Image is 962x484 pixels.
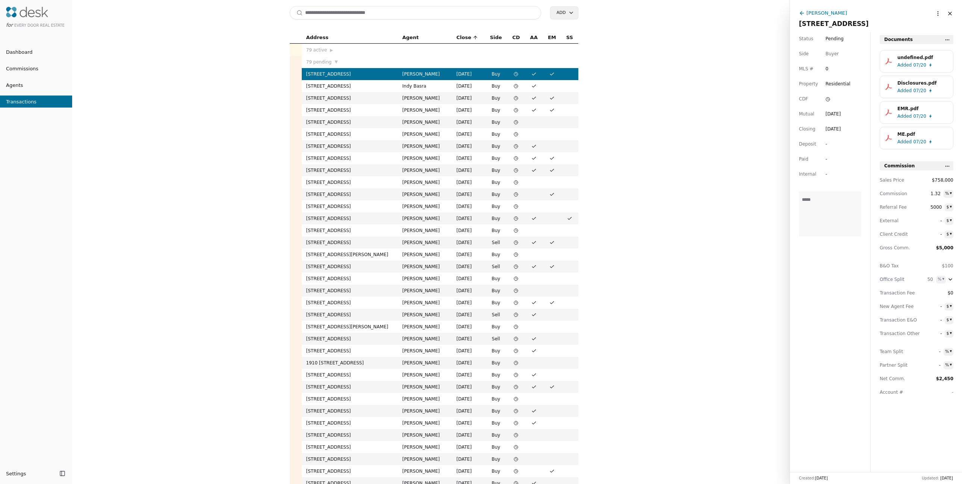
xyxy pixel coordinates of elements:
[302,237,398,249] td: [STREET_ADDRESS]
[950,203,952,210] div: ▾
[880,276,914,283] div: Office Split
[302,140,398,152] td: [STREET_ADDRESS]
[398,321,452,333] td: [PERSON_NAME]
[398,225,452,237] td: [PERSON_NAME]
[952,390,953,395] span: -
[930,190,941,197] span: 1.32
[897,112,912,120] span: Added
[485,249,507,261] td: Buy
[334,59,337,65] span: ▼
[815,476,828,480] span: [DATE]
[880,190,914,197] span: Commission
[330,47,333,54] span: ▶
[880,50,953,73] button: undefined.pdfAdded07/20
[485,357,507,369] td: Buy
[452,417,485,429] td: [DATE]
[452,357,485,369] td: [DATE]
[452,237,485,249] td: [DATE]
[485,176,507,188] td: Buy
[302,441,398,453] td: [STREET_ADDRESS]
[398,128,452,140] td: [PERSON_NAME]
[485,140,507,152] td: Buy
[398,188,452,200] td: [PERSON_NAME]
[302,225,398,237] td: [STREET_ADDRESS]
[799,35,813,42] span: Status
[398,164,452,176] td: [PERSON_NAME]
[928,316,942,324] span: -
[913,87,926,94] span: 07/20
[880,316,914,324] span: Transaction E&O
[452,273,485,285] td: [DATE]
[880,262,914,270] span: B&O Tax
[398,249,452,261] td: [PERSON_NAME]
[452,309,485,321] td: [DATE]
[880,303,914,310] span: New Agent Fee
[799,125,815,133] span: Closing
[485,393,507,405] td: Buy
[398,441,452,453] td: [PERSON_NAME]
[398,357,452,369] td: [PERSON_NAME]
[485,369,507,381] td: Buy
[485,333,507,345] td: Sell
[880,76,953,98] button: Disclosures.pdfAdded07/20
[452,128,485,140] td: [DATE]
[452,453,485,465] td: [DATE]
[485,104,507,116] td: Buy
[950,316,952,323] div: ▾
[485,345,507,357] td: Buy
[398,465,452,477] td: [PERSON_NAME]
[452,465,485,477] td: [DATE]
[398,453,452,465] td: [PERSON_NAME]
[302,369,398,381] td: [STREET_ADDRESS]
[928,231,942,238] span: -
[6,7,48,17] img: Desk
[452,345,485,357] td: [DATE]
[913,138,926,146] span: 07/20
[826,140,839,148] div: -
[485,212,507,225] td: Buy
[897,105,948,112] div: EMR.pdf
[452,116,485,128] td: [DATE]
[512,33,520,42] span: CD
[452,429,485,441] td: [DATE]
[897,87,912,94] span: Added
[530,33,538,42] span: AA
[452,80,485,92] td: [DATE]
[550,6,578,19] button: Add
[302,453,398,465] td: [STREET_ADDRESS]
[945,316,953,324] button: $
[799,140,816,148] span: Deposit
[826,80,850,88] span: Residential
[3,467,57,479] button: Settings
[302,393,398,405] td: [STREET_ADDRESS]
[799,110,814,118] span: Mutual
[302,68,398,80] td: [STREET_ADDRESS]
[913,61,926,69] span: 07/20
[452,381,485,393] td: [DATE]
[398,333,452,345] td: [PERSON_NAME]
[945,231,953,238] button: $
[302,429,398,441] td: [STREET_ADDRESS]
[485,200,507,212] td: Buy
[306,46,393,54] div: 79 active
[799,65,814,73] span: MLS #
[485,297,507,309] td: Buy
[452,104,485,116] td: [DATE]
[826,50,839,58] div: Buyer
[485,237,507,249] td: Sell
[398,369,452,381] td: [PERSON_NAME]
[302,321,398,333] td: [STREET_ADDRESS][PERSON_NAME]
[452,212,485,225] td: [DATE]
[398,285,452,297] td: [PERSON_NAME]
[485,152,507,164] td: Buy
[398,237,452,249] td: [PERSON_NAME]
[945,330,953,337] button: $
[826,65,839,73] span: 0
[880,231,914,238] span: Client Credit
[950,190,952,197] div: ▾
[485,417,507,429] td: Buy
[485,68,507,80] td: Buy
[6,22,13,28] span: for
[398,200,452,212] td: [PERSON_NAME]
[932,176,953,184] span: $758,000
